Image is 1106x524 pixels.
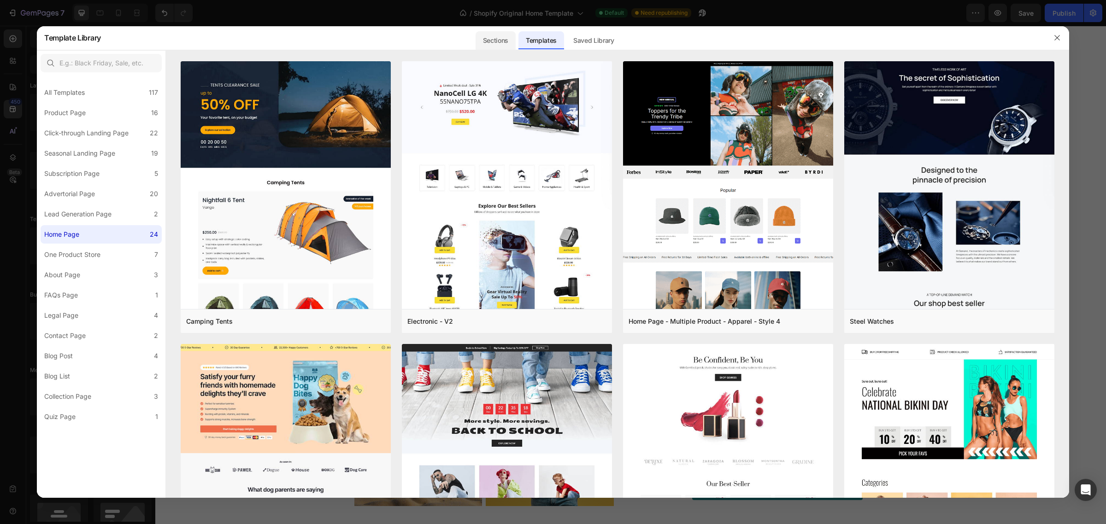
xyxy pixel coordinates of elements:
div: Quiz Page [44,411,76,422]
div: One Product Store [44,249,100,260]
p: Our beans are carefully selected from from the bold mountains of [GEOGRAPHIC_DATA] to the rich hi... [493,337,751,399]
div: Product Page [44,107,86,118]
div: 4 [154,310,158,321]
input: E.g.: Black Friday, Sale, etc. [41,54,162,72]
div: FAQs Page [44,290,78,301]
div: 19 [151,148,158,159]
strong: smooth, premium taste you can feel good about [566,426,728,435]
div: Lead Generation Page [44,209,112,220]
img: gempages_578539535919481575-d45fc45c-1c9d-457d-b891-11bbb03cbfbb.png [199,221,327,349]
div: Blog List [44,371,70,382]
div: All Templates [44,87,85,98]
div: Collection Page [44,391,91,402]
div: Home Page - Multiple Product - Apparel - Style 4 [629,316,780,327]
div: Contact Page [44,330,86,341]
div: 16 [151,107,158,118]
div: 2 [154,330,158,341]
div: Seasonal Landing Page [44,148,115,159]
img: gempages_578539535919481575-26bc0e9c-65d1-401d-9f68-948b4453e922.jpg [330,221,459,349]
div: Open Intercom Messenger [1075,479,1097,501]
div: 1 [155,290,158,301]
span: Shopify section: marquee [444,105,522,116]
div: Advertorial Page [44,188,95,199]
img: gempages_578539535919481575-196fab0d-fdba-43be-b035-a5960026132b.png [330,352,459,480]
div: Electronic - V2 [407,316,453,327]
div: 4 [154,350,158,361]
div: Camping Tents [186,316,233,327]
div: 5 [154,168,158,179]
img: gempages_578539535919481575-a551ba84-0644-4374-bd07-d8abb495b626.jpg [199,352,327,480]
div: Subscription Page [44,168,100,179]
div: 3 [154,269,158,280]
img: tent.png [181,61,391,521]
div: 20 [150,188,158,199]
strong: Part of every purchase supports our local [GEOGRAPHIC_DATA] [523,224,722,289]
div: Sections [476,31,516,50]
h2: Template Library [44,26,101,50]
div: Steel Watches [850,316,894,327]
div: 24 [150,229,158,240]
a: Shop Now [537,446,707,474]
div: 117 [149,87,158,98]
p: At [GEOGRAPHIC_DATA] Iguana, we don’t just serve coffee we serve in every bag. [493,300,751,325]
p: Shop Now [600,454,644,466]
div: 2 [154,371,158,382]
div: About Page [44,269,80,280]
div: Templates [518,31,564,50]
div: Blog Post [44,350,73,361]
span: Shopify section: hero [450,57,515,68]
div: Legal Page [44,310,78,321]
div: 3 [154,391,158,402]
span: Shopify section: product-list [439,154,527,165]
div: Home Page [44,229,79,240]
div: 7 [154,249,158,260]
div: Saved Library [566,31,622,50]
div: 22 [150,128,158,139]
div: 1 [155,411,158,422]
div: Click-through Landing Page [44,128,129,139]
div: 2 [154,209,158,220]
p: Whether you're waking up by the ocean or brewing from your kitchen, our blends deliver a . [493,412,751,437]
